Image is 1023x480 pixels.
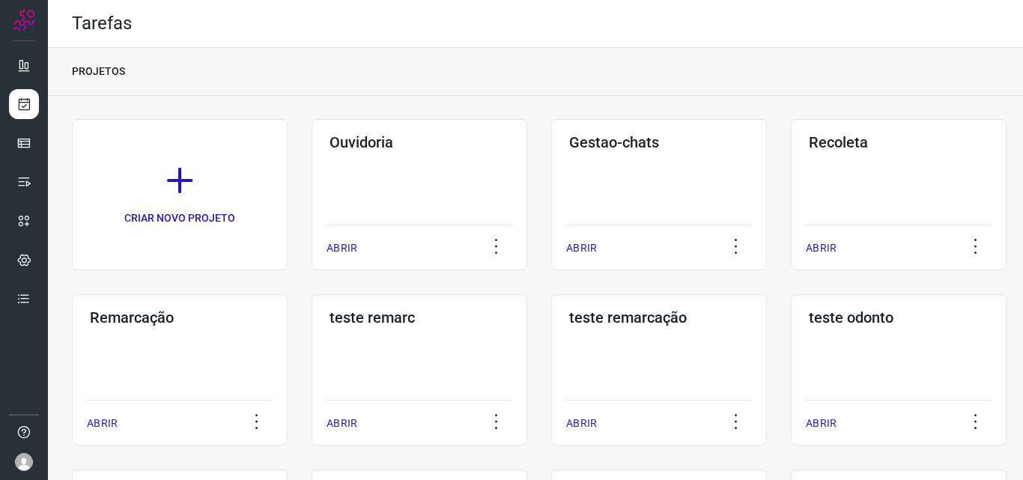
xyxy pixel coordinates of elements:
[809,309,989,326] h3: teste odonto
[806,240,837,256] p: ABRIR
[13,9,35,31] img: Logo
[72,64,125,79] p: PROJETOS
[806,416,837,431] p: ABRIR
[566,416,597,431] p: ABRIR
[569,133,749,151] h3: Gestao-chats
[330,133,509,151] h3: Ouvidoria
[569,309,749,326] h3: teste remarcação
[87,416,118,431] p: ABRIR
[72,13,132,34] h2: Tarefas
[327,240,357,256] p: ABRIR
[15,453,33,471] img: avatar-user-boy.jpg
[809,133,989,151] h3: Recoleta
[330,309,509,326] h3: teste remarc
[566,240,597,256] p: ABRIR
[327,416,357,431] p: ABRIR
[124,210,235,226] p: CRIAR NOVO PROJETO
[90,309,270,326] h3: Remarcação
